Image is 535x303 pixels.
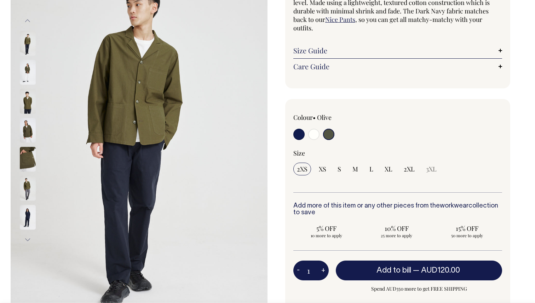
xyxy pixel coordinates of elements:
span: 5% OFF [297,224,356,233]
span: M [352,165,358,173]
span: XL [385,165,392,173]
a: Care Guide [293,62,502,71]
label: Olive [317,113,332,122]
button: Previous [22,13,33,29]
a: workwear [440,203,468,209]
span: 3XL [426,165,437,173]
span: Add to bill [376,267,411,274]
input: 3XL [422,163,440,175]
input: XL [381,163,396,175]
img: olive [20,118,36,142]
button: - [293,263,303,278]
span: Spend AUD350 more to get FREE SHIPPING [336,285,502,293]
span: 10 more to apply [297,233,356,238]
span: AUD120.00 [421,267,460,274]
button: + [318,263,329,278]
input: 2XS [293,163,311,175]
input: M [349,163,362,175]
img: olive [20,176,36,200]
span: 10% OFF [367,224,426,233]
input: S [334,163,345,175]
span: 25 more to apply [367,233,426,238]
span: — [413,267,462,274]
a: Size Guide [293,46,502,55]
input: XS [315,163,330,175]
a: Nice Pants [325,15,355,24]
span: , so you can get all matchy-matchy with your outfits. [293,15,482,32]
button: Add to bill —AUD120.00 [336,261,502,280]
button: Next [22,232,33,247]
img: olive [20,89,36,113]
img: olive [20,60,36,85]
div: Colour [293,113,377,122]
span: • [313,113,316,122]
img: olive [20,31,36,56]
input: 15% OFF 50 more to apply [434,222,500,240]
input: 2XL [400,163,418,175]
h6: Add more of this item or any other pieces from the collection to save [293,203,502,217]
img: olive [20,147,36,171]
img: dark-navy [20,205,36,229]
input: 10% OFF 25 more to apply [364,222,430,240]
span: L [369,165,373,173]
span: XS [319,165,326,173]
span: 15% OFF [437,224,496,233]
input: L [366,163,377,175]
span: 2XL [404,165,415,173]
input: 5% OFF 10 more to apply [293,222,359,240]
span: S [338,165,341,173]
span: 50 more to apply [437,233,496,238]
div: Size [293,149,502,157]
span: 2XS [297,165,307,173]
